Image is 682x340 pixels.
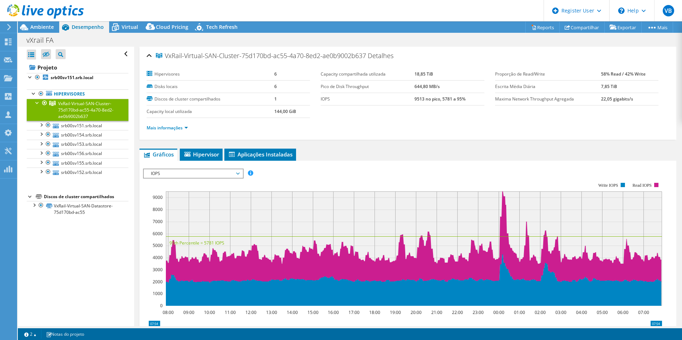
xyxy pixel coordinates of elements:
h1: vXrail FA [23,36,65,44]
span: Desempenho [72,24,104,30]
label: Escrita Média Diária [495,83,601,90]
text: 01:00 [514,309,525,315]
text: 15:00 [307,309,318,315]
text: 5000 [153,242,163,248]
b: srb00sv151.srb.local [51,74,93,81]
text: 4000 [153,254,163,261]
b: 9513 no pico, 5781 a 95% [414,96,465,102]
text: 03:00 [555,309,566,315]
a: Notas do projeto [41,330,89,339]
a: 2 [19,330,41,339]
span: VxRail-Virtual-SAN-Cluster-75d170bd-ac55-4a70-8ed2-ae0b9002b637 [156,52,366,60]
span: Detalhes [368,51,393,60]
a: srb00sv151.srb.local [27,73,128,82]
b: 7,85 TiB [601,83,617,89]
a: srb00sv154.srb.local [27,130,128,139]
label: Hipervisores [147,71,274,78]
label: Maxima Network Throughput Agregada [495,96,601,103]
text: 23:00 [472,309,483,315]
text: 3000 [153,267,163,273]
text: 00:00 [493,309,504,315]
text: 05:00 [596,309,607,315]
label: Capacity local utilizada [147,108,274,115]
label: IOPS [321,96,414,103]
a: Mais informações [147,125,188,131]
text: 14:00 [286,309,297,315]
span: Gráficos [143,151,174,158]
text: 95th Percentile = 5781 IOPS [169,240,224,246]
text: 22:00 [452,309,463,315]
text: 10:00 [204,309,215,315]
span: Virtual [122,24,138,30]
text: 09:00 [183,309,194,315]
text: 7000 [153,218,163,225]
a: Compartilhar [559,22,605,33]
a: VxRail-Virtual-SAN-Cluster-75d170bd-ac55-4a70-8ed2-ae0b9002b637 [27,99,128,121]
span: IOPS [147,169,239,178]
a: Mais [641,22,673,33]
div: Discos de cluster compartilhados [44,192,128,201]
text: 06:00 [617,309,628,315]
text: Write IOPS [598,183,618,188]
span: Tech Refresh [206,24,238,30]
b: 58% Read / 42% Write [601,71,646,77]
b: 644,80 MB/s [414,83,440,89]
b: 6 [274,83,277,89]
text: 17:00 [348,309,359,315]
text: 6000 [153,231,163,237]
a: VxRail-Virtual-SAN-Datastore-75d170bd-ac55 [27,201,128,217]
span: Ambiente [30,24,54,30]
text: 8000 [153,206,163,212]
a: srb00sv153.srb.local [27,140,128,149]
label: Pico de Disk Throughput [321,83,414,90]
text: Read IOPS [632,183,652,188]
text: 19:00 [390,309,401,315]
b: 22,05 gigabits/s [601,96,633,102]
text: 02:00 [534,309,545,315]
a: srb00sv151.srb.local [27,121,128,130]
span: Hipervisor [183,151,219,158]
svg: \n [618,7,625,14]
text: 20:00 [410,309,421,315]
text: 1000 [153,290,163,297]
a: Reports [525,22,560,33]
text: 2000 [153,279,163,285]
label: Discos de cluster compartilhados [147,96,274,103]
text: 11:00 [224,309,235,315]
a: Hipervisores [27,89,128,99]
b: 144,00 GiB [274,108,296,114]
span: Cloud Pricing [156,24,188,30]
text: 21:00 [431,309,442,315]
text: 9000 [153,194,163,200]
text: 08:00 [162,309,173,315]
text: 16:00 [327,309,339,315]
a: srb00sv155.srb.local [27,158,128,168]
span: Aplicações Instaladas [228,151,292,158]
a: Projeto [27,62,128,73]
a: srb00sv152.srb.local [27,168,128,177]
span: VxRail-Virtual-SAN-Cluster-75d170bd-ac55-4a70-8ed2-ae0b9002b637 [58,101,113,119]
label: Capacity compartilhada utilizada [321,71,414,78]
label: Disks locais [147,83,274,90]
b: 6 [274,71,277,77]
a: srb00sv156.srb.local [27,149,128,158]
text: 12:00 [245,309,256,315]
label: Proporção de Read/Write [495,71,601,78]
b: 1 [274,96,277,102]
b: 18,85 TiB [414,71,433,77]
a: Exportar [604,22,642,33]
text: 0 [160,303,163,309]
span: VB [663,5,674,16]
text: 13:00 [266,309,277,315]
text: 04:00 [576,309,587,315]
text: 07:00 [638,309,649,315]
text: 18:00 [369,309,380,315]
